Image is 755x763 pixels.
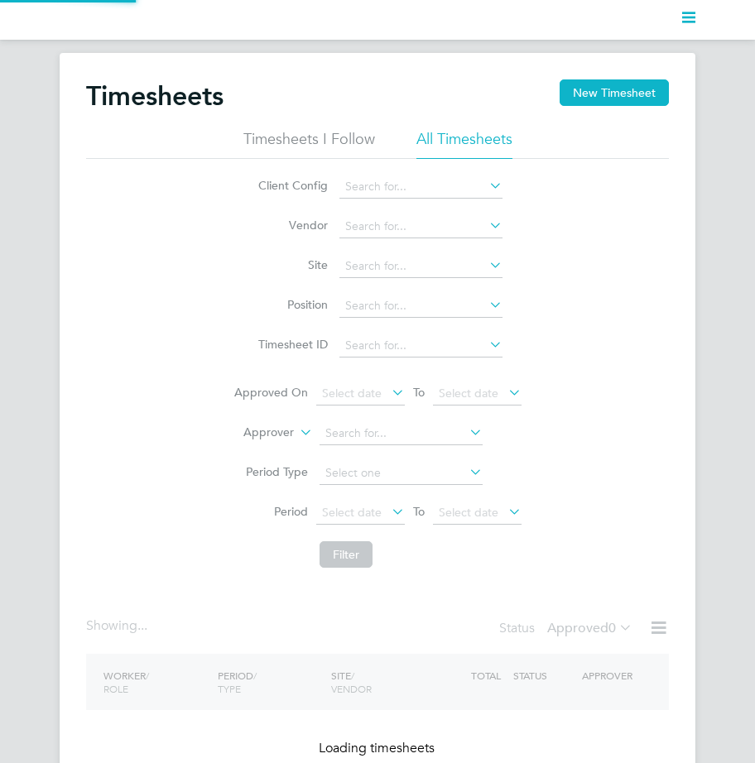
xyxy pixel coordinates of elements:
span: Select date [322,505,382,520]
input: Search for... [339,255,503,278]
label: Vendor [253,218,328,233]
input: Search for... [339,334,503,358]
span: To [408,381,430,403]
label: Site [253,257,328,272]
input: Select one [320,462,483,485]
label: Approved [547,620,632,636]
label: Client Config [253,178,328,193]
input: Search for... [320,422,483,445]
label: Period [233,504,308,519]
label: Timesheet ID [253,337,328,352]
div: Status [499,617,636,641]
span: Select date [322,386,382,401]
button: Filter [320,541,373,568]
label: Period Type [233,464,308,479]
span: Select date [439,386,498,401]
li: Timesheets I Follow [243,129,375,159]
button: New Timesheet [560,79,669,106]
h2: Timesheets [86,79,224,113]
li: All Timesheets [416,129,512,159]
div: Showing [86,617,151,635]
span: ... [137,617,147,634]
span: 0 [608,620,616,636]
label: Position [253,297,328,312]
input: Search for... [339,175,503,199]
label: Approved On [233,385,308,400]
span: To [408,501,430,522]
input: Search for... [339,215,503,238]
input: Search for... [339,295,503,318]
label: Approver [219,425,294,441]
span: Select date [439,505,498,520]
